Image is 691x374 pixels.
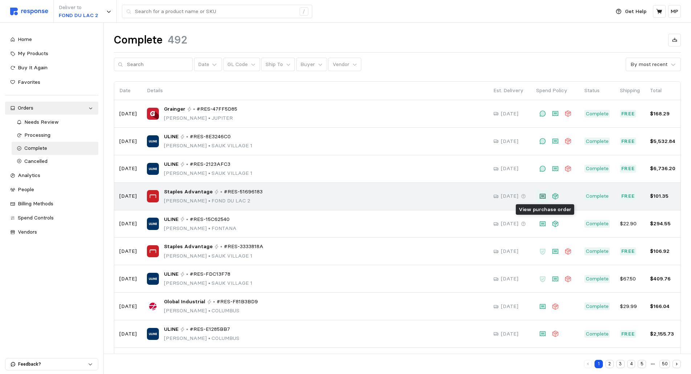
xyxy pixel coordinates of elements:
img: Staples Advantage [147,245,159,257]
img: ULINE [147,273,159,285]
a: Buy It Again [5,61,98,74]
p: [DATE] [119,165,137,173]
span: Billing Methods [18,200,53,207]
p: GL Code [227,61,248,69]
input: Search [127,58,189,71]
p: Complete [586,110,609,118]
span: • [207,170,211,176]
p: • [186,325,188,333]
span: ULINE [164,215,178,223]
p: [DATE] [501,330,518,338]
span: Favorites [18,79,40,85]
span: Cancelled [24,158,48,164]
span: Buy It Again [18,64,48,71]
p: $2,155.73 [650,330,675,338]
p: Deliver to [59,4,98,12]
button: 3 [616,360,625,368]
span: #RES-47FF5D85 [197,105,237,113]
span: #RES-E1285BB7 [190,325,230,333]
p: [DATE] [501,220,518,228]
p: Ship To [266,61,283,69]
p: $6,736.20 [650,165,675,173]
div: Orders [18,104,86,112]
span: Analytics [18,172,40,178]
p: • [193,105,195,113]
p: Free [621,330,635,338]
p: [DATE] [501,137,518,145]
span: Needs Review [24,119,59,125]
div: / [300,7,308,16]
p: [PERSON_NAME] FONTANA [164,225,236,233]
button: MP [668,5,681,18]
p: [DATE] [501,275,518,283]
p: FOND DU LAC 2 [59,12,98,20]
span: • [207,280,211,286]
p: Total [650,87,675,95]
p: Feedback? [18,361,88,367]
p: Complete [586,220,609,228]
span: • [207,307,211,314]
p: Free [621,165,635,173]
p: Get Help [625,8,646,16]
button: GL Code [223,58,260,71]
p: $106.92 [650,247,675,255]
span: • [207,225,211,231]
a: Billing Methods [5,197,98,210]
span: #RES-8E3246C0 [190,133,231,141]
img: Staples Advantage [147,190,159,202]
span: Complete [24,145,47,151]
p: $294.55 [650,220,675,228]
p: [PERSON_NAME] SAUK VILLAGE 1 [164,279,252,287]
h1: 492 [168,33,188,47]
p: [DATE] [119,137,137,145]
a: Processing [12,129,98,142]
a: Spend Controls [5,211,98,225]
p: Complete [586,192,609,200]
p: Shipping [620,87,640,95]
p: [DATE] [119,275,137,283]
p: Complete [586,303,609,311]
span: #RES-15C62540 [190,215,230,223]
p: [PERSON_NAME] SAUK VILLAGE 1 [164,252,263,260]
p: Free [621,247,635,255]
p: Complete [586,137,609,145]
img: ULINE [147,163,159,175]
button: Vendor [328,58,361,71]
p: $409.76 [650,275,675,283]
a: Needs Review [12,116,98,129]
p: Status [584,87,610,95]
p: Complete [586,330,609,338]
span: • [207,197,211,204]
span: ULINE [164,270,178,278]
p: [DATE] [119,303,137,311]
p: Complete [586,275,609,283]
p: MP [671,8,678,16]
p: [DATE] [501,192,518,200]
p: [PERSON_NAME] FOND DU LAC 2 [164,197,263,205]
p: $29.99 [620,303,640,311]
img: ULINE [147,218,159,230]
span: ULINE [164,160,178,168]
img: Grainger [147,108,159,120]
span: • [207,252,211,259]
span: #RES-E2451117 [190,353,227,361]
p: [DATE] [119,330,137,338]
p: $5,532.84 [650,137,675,145]
a: Orders [5,102,98,115]
span: Vendors [18,229,37,235]
p: • [220,188,222,196]
button: 1 [595,360,603,368]
p: $101.35 [650,192,675,200]
div: By most recent [630,61,667,68]
button: Buyer [296,58,327,71]
span: People [18,186,34,193]
a: Home [5,33,98,46]
a: Favorites [5,76,98,89]
input: Search for a product name or SKU [135,5,296,18]
p: [PERSON_NAME] SAUK VILLAGE 1 [164,169,252,177]
a: Complete [12,142,98,155]
span: My Products [18,50,48,57]
p: Buyer [300,61,315,69]
p: $166.04 [650,303,675,311]
h1: Complete [114,33,163,47]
